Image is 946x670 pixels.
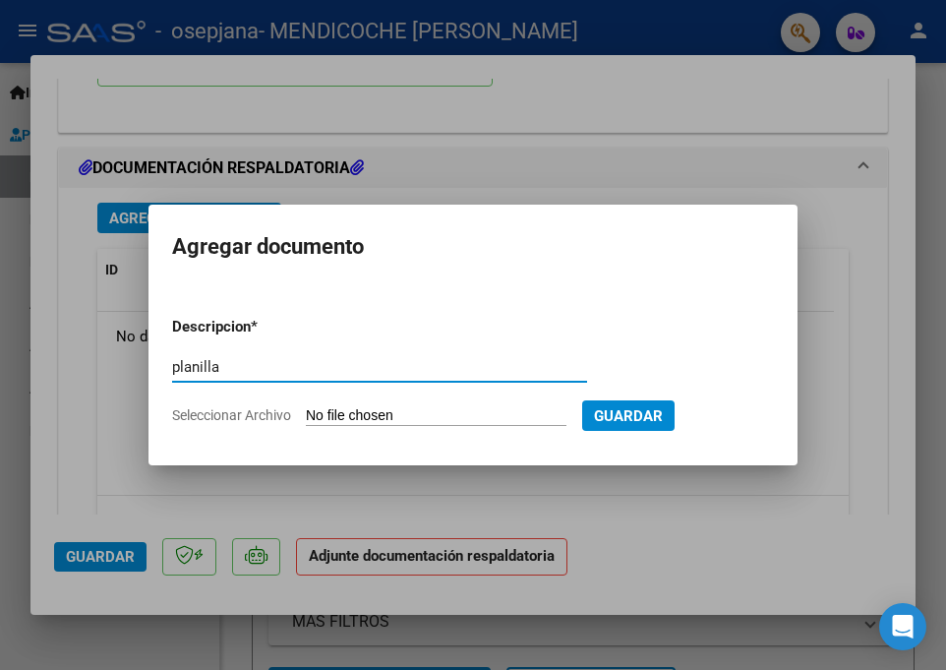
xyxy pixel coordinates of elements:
span: Seleccionar Archivo [172,407,291,423]
div: Open Intercom Messenger [879,603,926,650]
h2: Agregar documento [172,228,774,266]
span: Guardar [594,407,663,425]
p: Descripcion [172,316,353,338]
button: Guardar [582,400,675,431]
